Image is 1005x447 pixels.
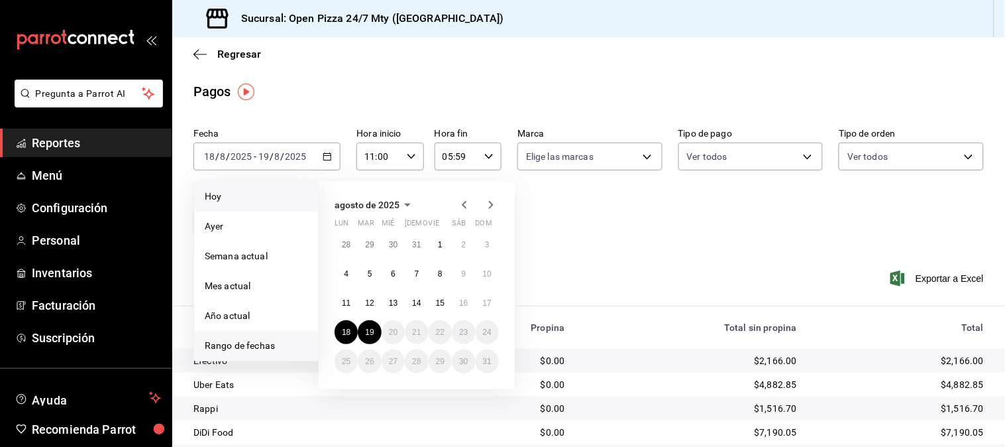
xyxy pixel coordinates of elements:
abbr: 28 de julio de 2025 [342,240,350,249]
input: -- [274,151,281,162]
button: 24 de agosto de 2025 [476,320,499,344]
abbr: 12 de agosto de 2025 [365,298,374,308]
div: $1,516.70 [586,402,796,415]
button: 16 de agosto de 2025 [452,291,475,315]
abbr: 19 de agosto de 2025 [365,328,374,337]
button: 14 de agosto de 2025 [405,291,428,315]
button: 21 de agosto de 2025 [405,320,428,344]
button: 6 de agosto de 2025 [382,262,405,286]
div: $2,166.00 [818,354,984,367]
button: Pregunta a Parrot AI [15,80,163,107]
button: 29 de agosto de 2025 [429,350,452,373]
abbr: 20 de agosto de 2025 [389,328,397,337]
abbr: 29 de agosto de 2025 [436,357,445,366]
button: 12 de agosto de 2025 [358,291,381,315]
span: Exportar a Excel [893,271,984,287]
abbr: 6 de agosto de 2025 [391,269,396,279]
button: 30 de julio de 2025 [382,233,405,257]
abbr: 9 de agosto de 2025 [461,269,466,279]
abbr: 30 de agosto de 2025 [459,357,468,366]
abbr: 21 de agosto de 2025 [412,328,421,337]
abbr: 1 de agosto de 2025 [438,240,443,249]
abbr: 13 de agosto de 2025 [389,298,397,308]
div: $0.00 [450,402,565,415]
span: / [215,151,219,162]
input: -- [219,151,226,162]
abbr: 2 de agosto de 2025 [461,240,466,249]
div: $1,516.70 [818,402,984,415]
button: 18 de agosto de 2025 [335,320,358,344]
div: $2,166.00 [586,354,796,367]
button: Regresar [193,48,261,60]
button: 31 de julio de 2025 [405,233,428,257]
button: 28 de agosto de 2025 [405,350,428,373]
span: Ver todos [687,150,727,163]
span: Semana actual [205,249,307,263]
label: Fecha [193,129,341,139]
span: Ayuda [32,390,144,406]
img: Tooltip marker [238,84,254,100]
button: agosto de 2025 [335,197,415,213]
button: 30 de agosto de 2025 [452,350,475,373]
span: Menú [32,166,161,184]
span: Ayer [205,220,307,233]
input: ---- [230,151,252,162]
abbr: martes [358,219,374,233]
span: Regresar [217,48,261,60]
label: Tipo de orden [839,129,984,139]
div: Rappi [193,402,429,415]
abbr: 14 de agosto de 2025 [412,298,421,308]
label: Hora inicio [356,129,423,139]
label: Tipo de pago [678,129,823,139]
abbr: 3 de agosto de 2025 [485,240,490,249]
span: Inventarios [32,264,161,282]
abbr: 7 de agosto de 2025 [415,269,419,279]
abbr: 30 de julio de 2025 [389,240,397,249]
abbr: 15 de agosto de 2025 [436,298,445,308]
span: Hoy [205,190,307,204]
div: Pagos [193,82,231,101]
abbr: 24 de agosto de 2025 [483,328,492,337]
button: 9 de agosto de 2025 [452,262,475,286]
abbr: 4 de agosto de 2025 [344,269,348,279]
span: / [281,151,285,162]
abbr: 17 de agosto de 2025 [483,298,492,308]
span: Elige las marcas [526,150,594,163]
span: Ver todos [847,150,888,163]
span: Facturación [32,296,161,314]
input: -- [203,151,215,162]
span: Año actual [205,309,307,323]
button: 8 de agosto de 2025 [429,262,452,286]
abbr: 23 de agosto de 2025 [459,328,468,337]
abbr: 22 de agosto de 2025 [436,328,445,337]
abbr: 29 de julio de 2025 [365,240,374,249]
span: Pregunta a Parrot AI [36,87,142,101]
abbr: 31 de agosto de 2025 [483,357,492,366]
span: Recomienda Parrot [32,420,161,438]
h3: Sucursal: Open Pizza 24/7 Mty ([GEOGRAPHIC_DATA]) [231,11,503,27]
button: 3 de agosto de 2025 [476,233,499,257]
abbr: 31 de julio de 2025 [412,240,421,249]
span: Reportes [32,134,161,152]
div: $7,190.05 [586,426,796,439]
span: Rango de fechas [205,339,307,353]
abbr: 16 de agosto de 2025 [459,298,468,308]
button: 27 de agosto de 2025 [382,350,405,373]
button: 25 de agosto de 2025 [335,350,358,373]
span: Mes actual [205,279,307,293]
button: 17 de agosto de 2025 [476,291,499,315]
div: Total sin propina [586,322,796,333]
abbr: 11 de agosto de 2025 [342,298,350,308]
button: 1 de agosto de 2025 [429,233,452,257]
abbr: lunes [335,219,348,233]
button: 28 de julio de 2025 [335,233,358,257]
abbr: 28 de agosto de 2025 [412,357,421,366]
input: ---- [285,151,307,162]
div: $4,882.85 [818,378,984,391]
button: 26 de agosto de 2025 [358,350,381,373]
button: 19 de agosto de 2025 [358,320,381,344]
label: Hora fin [435,129,502,139]
button: 2 de agosto de 2025 [452,233,475,257]
button: 13 de agosto de 2025 [382,291,405,315]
